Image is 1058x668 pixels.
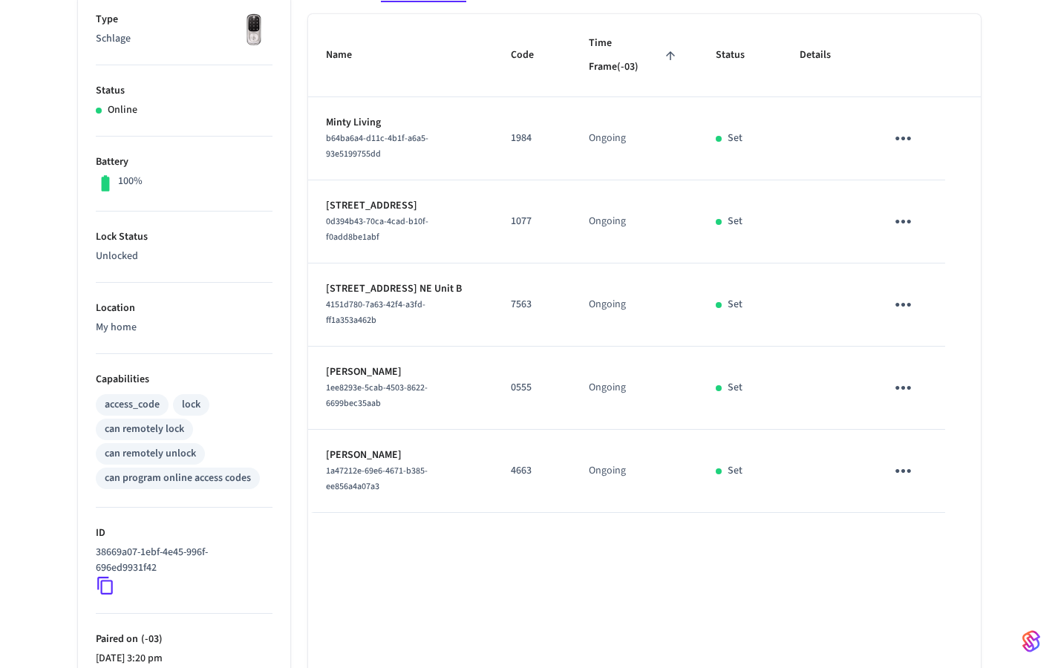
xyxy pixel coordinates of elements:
[728,380,742,396] p: Set
[96,301,272,316] p: Location
[326,198,476,214] p: [STREET_ADDRESS]
[728,297,742,312] p: Set
[96,249,272,264] p: Unlocked
[571,263,698,347] td: Ongoing
[96,372,272,387] p: Capabilities
[326,215,428,243] span: 0d394b43-70ca-4cad-b10f-f0add8be1abf
[716,44,764,67] span: Status
[96,545,267,576] p: 38669a07-1ebf-4e45-996f-696ed9931f42
[108,102,137,118] p: Online
[511,380,553,396] p: 0555
[571,347,698,430] td: Ongoing
[511,214,553,229] p: 1077
[511,297,553,312] p: 7563
[326,448,476,463] p: [PERSON_NAME]
[96,229,272,245] p: Lock Status
[96,12,272,27] p: Type
[105,422,184,437] div: can remotely lock
[800,44,850,67] span: Details
[326,115,476,131] p: Minty Living
[511,44,553,67] span: Code
[1022,629,1040,653] img: SeamLogoGradient.69752ec5.svg
[326,382,428,410] span: 1ee8293e-5cab-4503-8622-6699bec35aab
[326,298,425,327] span: 4151d780-7a63-42f4-a3fd-ff1a353a462b
[326,364,476,380] p: [PERSON_NAME]
[571,180,698,263] td: Ongoing
[326,132,428,160] span: b64ba6a4-d11c-4b1f-a6a5-93e5199755dd
[235,12,272,49] img: Yale Assure Touchscreen Wifi Smart Lock, Satin Nickel, Front
[308,14,981,513] table: sticky table
[728,131,742,146] p: Set
[118,174,143,189] p: 100%
[96,320,272,335] p: My home
[589,32,680,79] span: Time Frame(-03)
[138,632,163,646] span: ( -03 )
[511,463,553,479] p: 4663
[571,430,698,513] td: Ongoing
[105,471,251,486] div: can program online access codes
[511,131,553,146] p: 1984
[326,465,428,493] span: 1a47212e-69e6-4671-b385-ee856a4a07a3
[571,97,698,180] td: Ongoing
[182,397,200,413] div: lock
[105,446,196,462] div: can remotely unlock
[728,463,742,479] p: Set
[96,525,272,541] p: ID
[728,214,742,229] p: Set
[96,83,272,99] p: Status
[96,31,272,47] p: Schlage
[96,651,272,667] p: [DATE] 3:20 pm
[105,397,160,413] div: access_code
[326,281,476,297] p: [STREET_ADDRESS] NE Unit B
[96,154,272,170] p: Battery
[96,632,272,647] p: Paired on
[326,44,371,67] span: Name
